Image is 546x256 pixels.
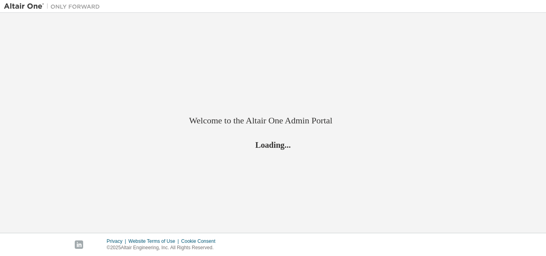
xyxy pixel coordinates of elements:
h2: Loading... [189,139,357,150]
p: © 2025 Altair Engineering, Inc. All Rights Reserved. [107,244,220,251]
h2: Welcome to the Altair One Admin Portal [189,115,357,126]
img: linkedin.svg [75,240,83,249]
div: Website Terms of Use [128,238,181,244]
div: Cookie Consent [181,238,220,244]
div: Privacy [107,238,128,244]
img: Altair One [4,2,104,10]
